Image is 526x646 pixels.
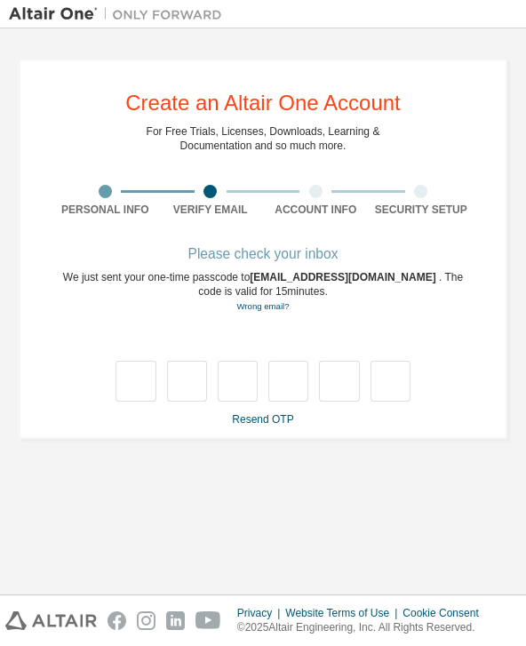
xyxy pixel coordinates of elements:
span: [EMAIL_ADDRESS][DOMAIN_NAME] [250,271,439,283]
img: linkedin.svg [166,611,185,630]
a: Resend OTP [232,413,293,426]
div: We just sent your one-time passcode to . The code is valid for 15 minutes. [52,270,474,314]
div: Create an Altair One Account [125,92,401,114]
div: Verify Email [158,203,264,217]
div: Account Info [263,203,369,217]
p: © 2025 Altair Engineering, Inc. All Rights Reserved. [237,620,490,635]
div: Please check your inbox [52,249,474,259]
div: For Free Trials, Licenses, Downloads, Learning & Documentation and so much more. [147,124,380,153]
img: instagram.svg [137,611,155,630]
div: Security Setup [369,203,474,217]
div: Website Terms of Use [285,606,402,620]
img: facebook.svg [108,611,126,630]
img: Altair One [9,5,231,23]
div: Cookie Consent [402,606,489,620]
img: youtube.svg [195,611,221,630]
div: Privacy [237,606,285,620]
div: Personal Info [52,203,158,217]
img: altair_logo.svg [5,611,97,630]
a: Go back to the registration form [236,301,289,311]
